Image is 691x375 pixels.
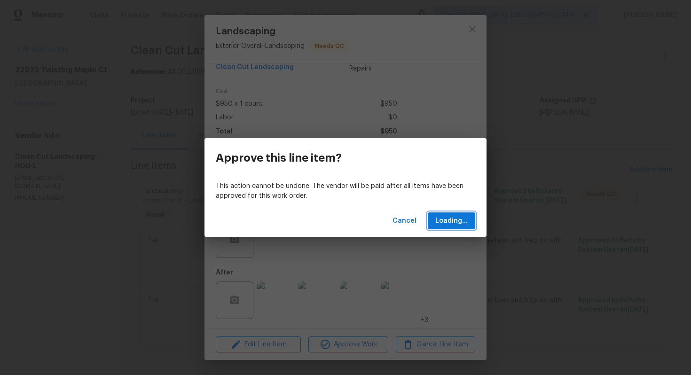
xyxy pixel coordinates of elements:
[389,212,420,230] button: Cancel
[428,212,475,230] button: Loading...
[435,215,468,227] span: Loading...
[216,151,342,164] h3: Approve this line item?
[216,181,475,201] p: This action cannot be undone. The vendor will be paid after all items have been approved for this...
[393,215,416,227] span: Cancel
